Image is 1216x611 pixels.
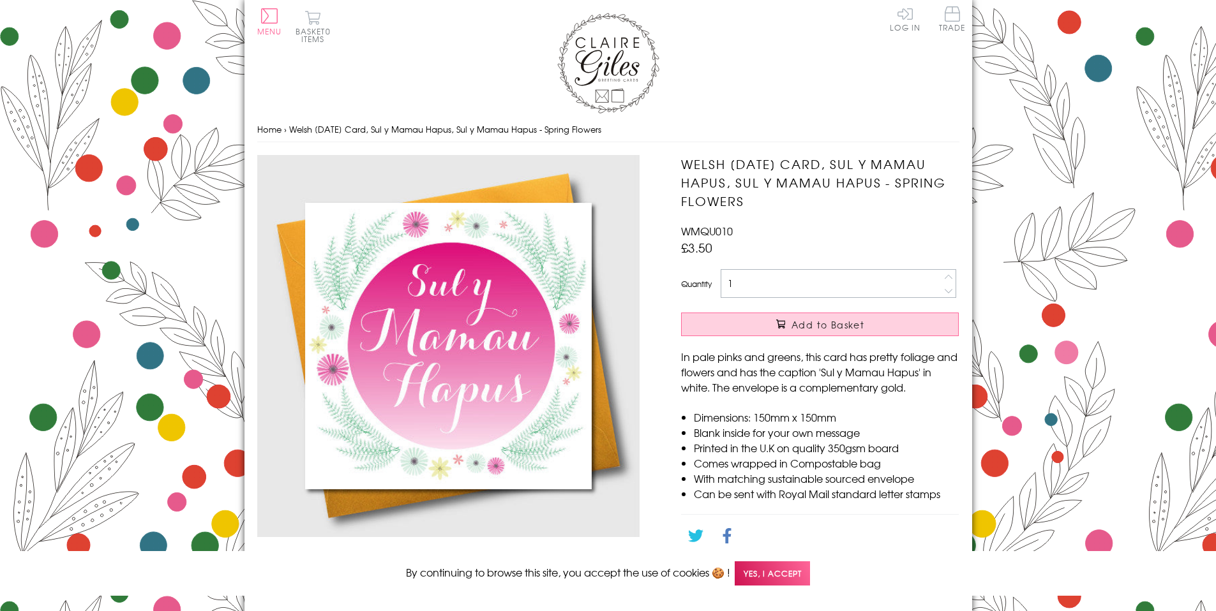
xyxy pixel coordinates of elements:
[284,123,287,135] span: ›
[694,425,959,440] li: Blank inside for your own message
[289,123,601,135] span: Welsh [DATE] Card, Sul y Mamau Hapus, Sul y Mamau Hapus - Spring Flowers
[681,313,959,336] button: Add to Basket
[694,486,959,501] li: Can be sent with Royal Mail standard letter stamps
[694,409,959,425] li: Dimensions: 150mm x 150mm
[694,440,959,455] li: Printed in the U.K on quality 350gsm board
[296,10,331,43] button: Basket0 items
[681,155,959,210] h1: Welsh [DATE] Card, Sul y Mamau Hapus, Sul y Mamau Hapus - Spring Flowers
[792,318,864,331] span: Add to Basket
[939,6,966,34] a: Trade
[681,239,712,256] span: £3.50
[681,349,959,395] p: In pale pinks and greens, this card has pretty foliage and flowers and has the caption 'Sul y Mam...
[557,13,659,114] img: Claire Giles Greetings Cards
[694,455,959,471] li: Comes wrapped in Compostable bag
[257,117,959,143] nav: breadcrumbs
[257,155,640,537] img: Welsh Mother's Day Card, Sul y Mamau Hapus, Sul y Mamau Hapus - Spring Flowers
[301,26,331,45] span: 0 items
[257,26,282,37] span: Menu
[257,123,281,135] a: Home
[681,223,733,239] span: WMQU010
[694,471,959,486] li: With matching sustainable sourced envelope
[257,8,282,35] button: Menu
[890,6,920,31] a: Log In
[939,6,966,31] span: Trade
[681,278,712,290] label: Quantity
[735,561,810,586] span: Yes, I accept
